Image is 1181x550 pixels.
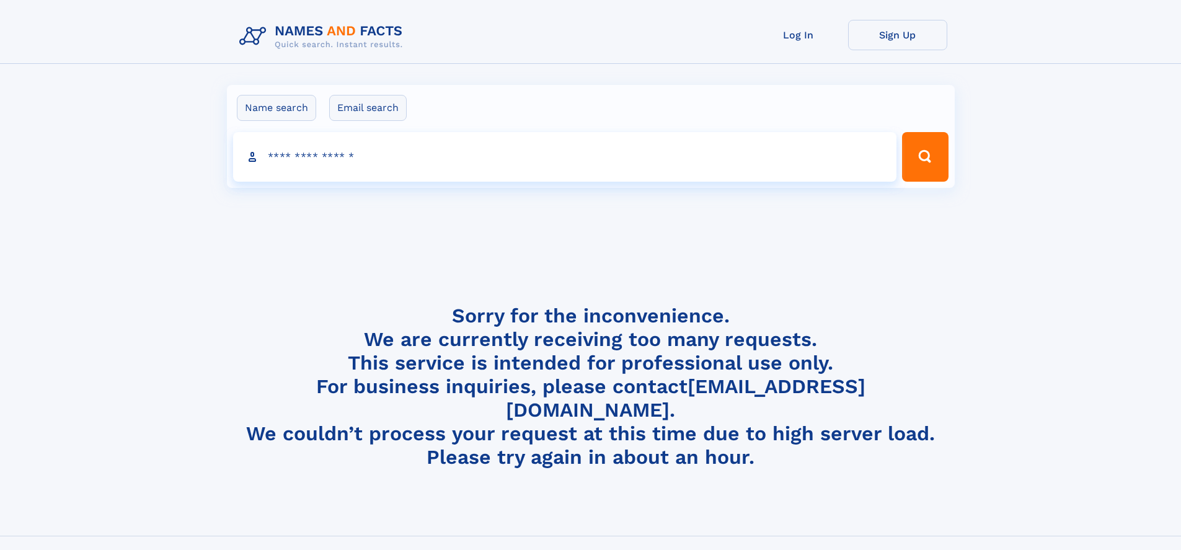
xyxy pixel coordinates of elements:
[902,132,948,182] button: Search Button
[234,304,947,469] h4: Sorry for the inconvenience. We are currently receiving too many requests. This service is intend...
[237,95,316,121] label: Name search
[848,20,947,50] a: Sign Up
[749,20,848,50] a: Log In
[233,132,897,182] input: search input
[329,95,407,121] label: Email search
[234,20,413,53] img: Logo Names and Facts
[506,375,865,422] a: [EMAIL_ADDRESS][DOMAIN_NAME]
